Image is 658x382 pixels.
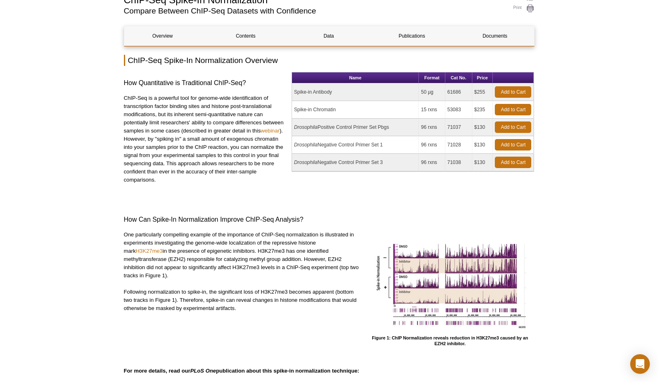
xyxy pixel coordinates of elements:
[445,119,472,136] td: 71037
[445,136,472,154] td: 71028
[290,26,367,46] a: Data
[419,72,445,83] th: Format
[292,72,419,83] th: Name
[472,119,493,136] td: $130
[495,121,531,133] a: Add to Cart
[292,136,419,154] td: Negative Control Primer Set 1
[472,72,493,83] th: Price
[419,119,445,136] td: 96 rxns
[124,368,359,374] strong: For more details, read our publication about this spike-in normalization technique:
[261,128,279,134] a: webinar
[294,124,317,130] i: Drosophila
[124,26,201,46] a: Overview
[136,248,163,254] a: H3K27me3
[419,83,445,101] td: 50 µg
[190,368,216,374] em: PLoS One
[456,26,533,46] a: Documents
[292,119,419,136] td: Positive Control Primer Set Pbgs
[419,136,445,154] td: 96 rxns
[445,72,472,83] th: Cat No.
[207,26,284,46] a: Contents
[630,354,650,374] div: Open Intercom Messenger
[124,94,286,184] p: ChIP-Seq is a powerful tool for genome-wide identification of transcription factor binding sites ...
[292,101,419,119] td: Spike-in Chromatin
[472,83,493,101] td: $255
[445,101,472,119] td: 53083
[292,154,419,171] td: Negative Control Primer Set 3
[472,136,493,154] td: $130
[292,83,419,101] td: Spike-in Antibody
[124,78,286,88] h3: How Quantitative is Traditional ChIP-Seq?
[366,335,534,346] h4: Figure 1: ChIP Normalization reveals reduction in H3K27me3 caused by an EZH2 inhibitor.
[495,104,531,115] a: Add to Cart
[124,55,534,66] h2: ChIP-Seq Spike-In Normalization Overview
[368,231,532,333] img: ChIP Normalization reveals changes in H3K27me3 levels following treatment with EZH2 inhibitor.
[472,101,493,119] td: $235
[294,142,317,148] i: Drosophila
[124,7,496,15] h2: Compare Between ChIP-Seq Datasets with Confidence
[124,288,360,312] p: Following normalization to spike-in, the significant loss of H3K27me3 becomes apparent (bottom tw...
[495,139,531,151] a: Add to Cart
[124,215,534,225] h3: How Can Spike-In Normalization Improve ChIP-Seq Analysis?
[124,231,360,280] p: One particularly compelling example of the importance of ChIP-Seq normalization is illustrated in...
[419,154,445,171] td: 96 rxns
[294,160,317,165] i: Drosophila
[419,101,445,119] td: 15 rxns
[445,154,472,171] td: 71038
[445,83,472,101] td: 61686
[495,86,531,98] a: Add to Cart
[472,154,493,171] td: $130
[495,157,531,168] a: Add to Cart
[373,26,450,46] a: Publications
[504,4,534,13] a: Print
